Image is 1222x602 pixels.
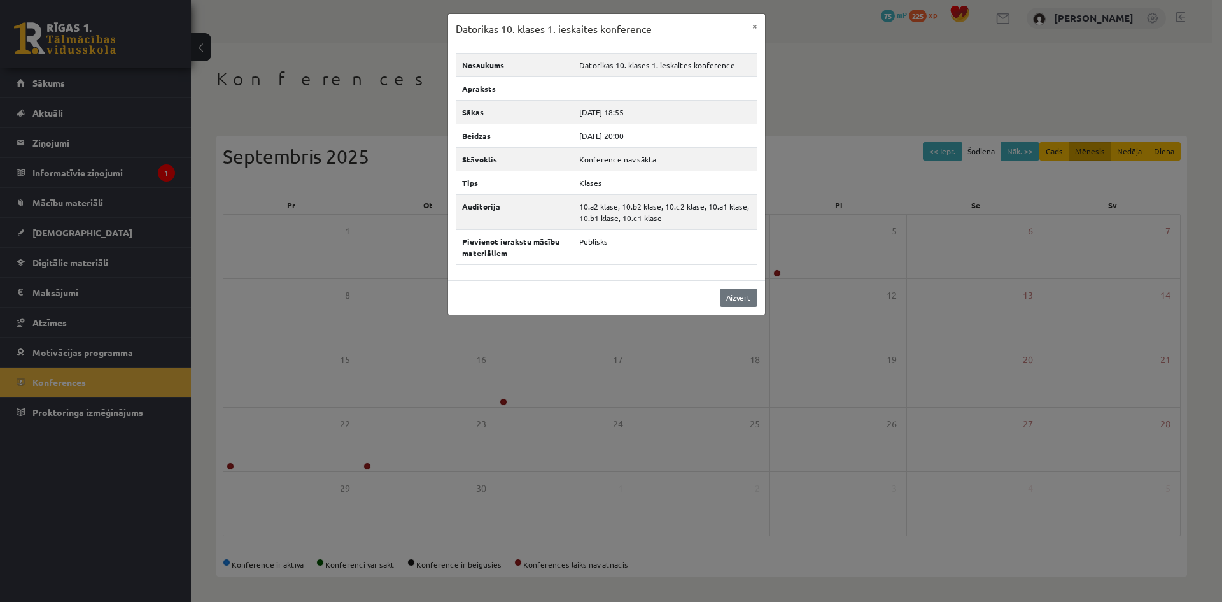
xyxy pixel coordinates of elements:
th: Pievienot ierakstu mācību materiāliem [456,229,573,264]
a: Aizvērt [720,289,757,307]
th: Tips [456,171,573,194]
td: Klases [573,171,757,194]
th: Stāvoklis [456,147,573,171]
td: 10.a2 klase, 10.b2 klase, 10.c2 klase, 10.a1 klase, 10.b1 klase, 10.c1 klase [573,194,757,229]
td: Publisks [573,229,757,264]
th: Beidzas [456,124,573,147]
th: Sākas [456,100,573,124]
h3: Datorikas 10. klases 1. ieskaites konference [456,22,652,37]
th: Nosaukums [456,53,573,76]
td: [DATE] 18:55 [573,100,757,124]
button: × [745,14,765,38]
th: Apraksts [456,76,573,100]
td: Datorikas 10. klases 1. ieskaites konference [573,53,757,76]
td: Konference nav sākta [573,147,757,171]
th: Auditorija [456,194,573,229]
td: [DATE] 20:00 [573,124,757,147]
